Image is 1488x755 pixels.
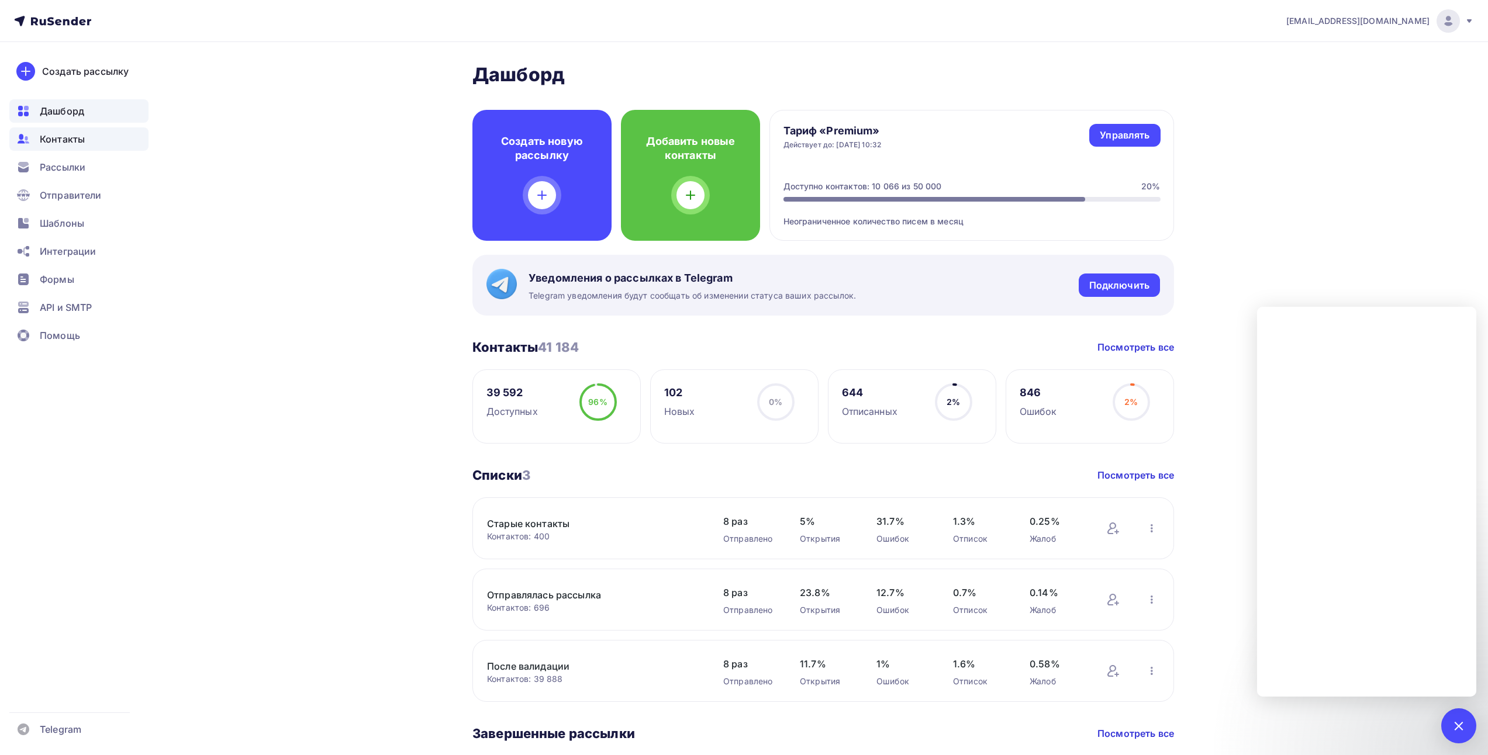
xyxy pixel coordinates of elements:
[723,586,776,600] span: 8 раз
[953,604,1006,616] div: Отписок
[486,404,538,418] div: Доступных
[800,604,853,616] div: Открытия
[1141,181,1160,192] div: 20%
[800,586,853,600] span: 23.8%
[876,533,930,545] div: Ошибок
[9,183,149,207] a: Отправители
[1030,604,1083,616] div: Жалоб
[9,155,149,179] a: Рассылки
[491,134,593,162] h4: Создать новую рассылку
[40,722,81,736] span: Telegram
[40,188,102,202] span: Отправители
[1097,468,1174,482] a: Посмотреть все
[723,604,776,616] div: Отправлено
[487,673,700,685] div: Контактов: 39 888
[876,604,930,616] div: Ошибок
[953,657,1006,671] span: 1.6%
[664,404,695,418] div: Новых
[800,676,853,687] div: Открытия
[40,216,84,230] span: Шаблоны
[800,533,853,545] div: Открытия
[876,676,930,687] div: Ошибок
[40,244,96,258] span: Интеграции
[783,124,882,138] h4: Тариф «Premium»
[953,586,1006,600] span: 0.7%
[487,602,700,614] div: Контактов: 696
[1089,279,1149,292] div: Подключить
[1097,340,1174,354] a: Посмотреть все
[1030,657,1083,671] span: 0.58%
[487,531,700,542] div: Контактов: 400
[40,328,80,342] span: Помощь
[783,181,942,192] div: Доступно контактов: 10 066 из 50 000
[1100,129,1149,142] div: Управлять
[42,64,129,78] div: Создать рассылку
[783,140,882,150] div: Действует до: [DATE] 10:32
[876,657,930,671] span: 1%
[1030,514,1083,528] span: 0.25%
[1097,726,1174,740] a: Посмотреть все
[1030,676,1083,687] div: Жалоб
[9,99,149,123] a: Дашборд
[9,268,149,291] a: Формы
[9,212,149,235] a: Шаблоны
[800,514,853,528] span: 5%
[1286,9,1474,33] a: [EMAIL_ADDRESS][DOMAIN_NAME]
[588,397,607,407] span: 96%
[40,104,84,118] span: Дашборд
[876,514,930,528] span: 31.7%
[472,63,1174,86] h2: Дашборд
[40,300,92,314] span: API и SMTP
[1286,15,1430,27] span: [EMAIL_ADDRESS][DOMAIN_NAME]
[1020,386,1057,400] div: 846
[529,290,856,302] span: Telegram уведомления будут сообщать об изменении статуса ваших рассылок.
[40,272,74,286] span: Формы
[953,676,1006,687] div: Отписок
[723,533,776,545] div: Отправлено
[472,725,635,742] h3: Завершенные рассылки
[783,202,1161,227] div: Неограниченное количество писем в месяц
[538,340,579,355] span: 41 184
[9,127,149,151] a: Контакты
[723,514,776,528] span: 8 раз
[769,397,782,407] span: 0%
[723,676,776,687] div: Отправлено
[486,386,538,400] div: 39 592
[723,657,776,671] span: 8 раз
[1124,397,1138,407] span: 2%
[1030,586,1083,600] span: 0.14%
[40,132,85,146] span: Контакты
[487,588,686,602] a: Отправлялась рассылка
[472,467,530,483] h3: Списки
[487,517,686,531] a: Старые контакты
[472,339,579,355] h3: Контакты
[1020,404,1057,418] div: Ошибок
[640,134,741,162] h4: Добавить новые контакты
[800,657,853,671] span: 11.7%
[876,586,930,600] span: 12.7%
[522,467,530,483] span: 3
[953,514,1006,528] span: 1.3%
[842,404,897,418] div: Отписанных
[842,386,897,400] div: 644
[664,386,695,400] div: 102
[529,271,856,285] span: Уведомления о рассылках в Telegram
[40,160,85,174] span: Рассылки
[953,533,1006,545] div: Отписок
[487,659,686,673] a: После валидации
[1030,533,1083,545] div: Жалоб
[947,397,960,407] span: 2%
